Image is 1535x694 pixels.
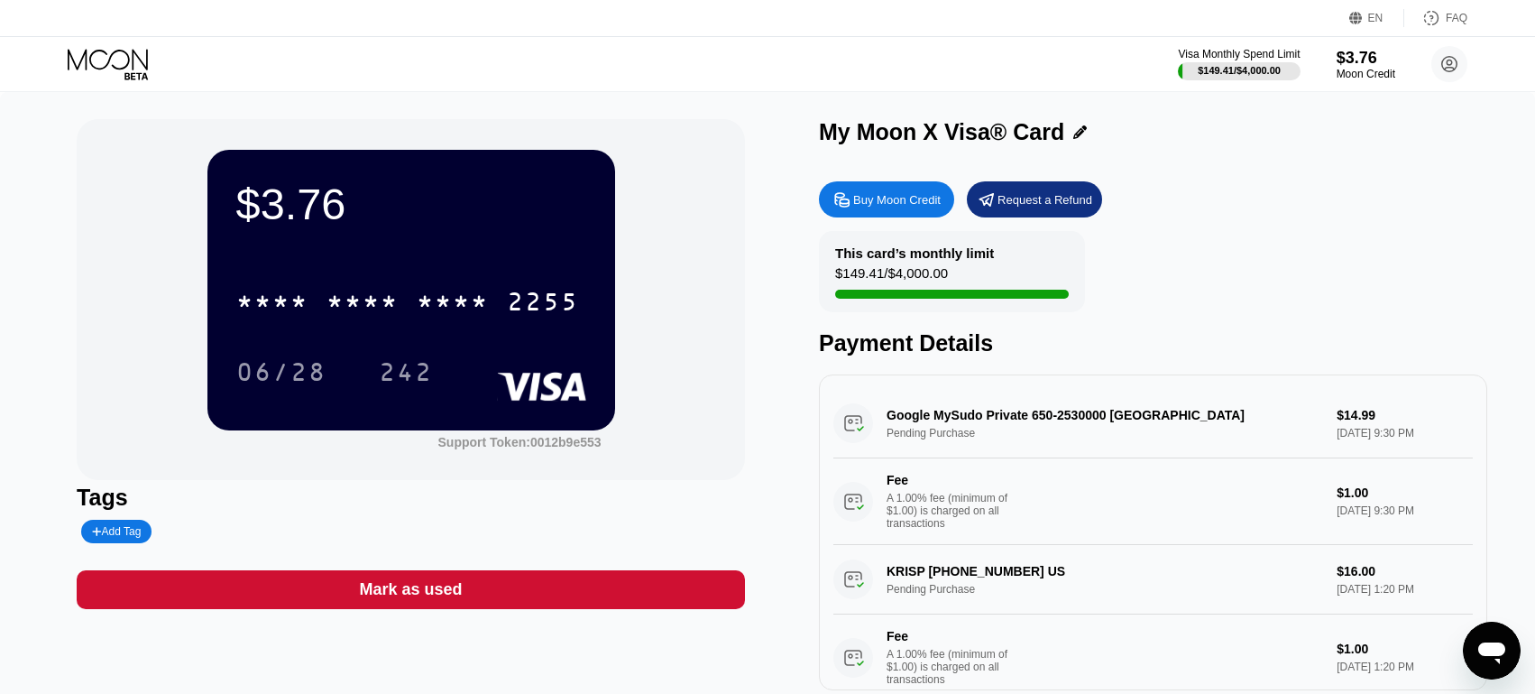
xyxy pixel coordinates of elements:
[236,179,586,229] div: $3.76
[835,245,994,261] div: This card’s monthly limit
[365,349,446,394] div: 242
[1368,12,1383,24] div: EN
[438,435,602,449] div: Support Token:0012b9e553
[1337,49,1395,80] div: $3.76Moon Credit
[360,579,463,600] div: Mark as used
[819,119,1064,145] div: My Moon X Visa® Card
[997,192,1092,208] div: Request a Refund
[887,629,1013,643] div: Fee
[1337,486,1473,500] div: $1.00
[1337,642,1473,656] div: $1.00
[77,485,745,511] div: Tags
[887,492,1022,530] div: A 1.00% fee (minimum of $1.00) is charged on all transactions
[887,648,1022,686] div: A 1.00% fee (minimum of $1.00) is charged on all transactions
[967,181,1102,217] div: Request a Refund
[1349,9,1404,27] div: EN
[1337,68,1395,80] div: Moon Credit
[438,435,602,449] div: Support Token: 0012b9e553
[92,525,141,538] div: Add Tag
[1178,48,1300,80] div: Visa Monthly Spend Limit$149.41/$4,000.00
[223,349,340,394] div: 06/28
[833,458,1473,545] div: FeeA 1.00% fee (minimum of $1.00) is charged on all transactions$1.00[DATE] 9:30 PM
[819,181,954,217] div: Buy Moon Credit
[1446,12,1467,24] div: FAQ
[853,192,941,208] div: Buy Moon Credit
[1198,65,1281,76] div: $149.41 / $4,000.00
[887,473,1013,487] div: Fee
[1404,9,1467,27] div: FAQ
[1337,504,1473,517] div: [DATE] 9:30 PM
[77,570,745,609] div: Mark as used
[1463,622,1521,680] iframe: Button to launch messaging window
[81,520,152,543] div: Add Tag
[236,360,326,389] div: 06/28
[819,330,1487,356] div: Payment Details
[835,265,948,290] div: $149.41 / $4,000.00
[1337,661,1473,673] div: [DATE] 1:20 PM
[1337,49,1395,68] div: $3.76
[1178,48,1300,60] div: Visa Monthly Spend Limit
[379,360,433,389] div: 242
[507,290,579,319] div: 2255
